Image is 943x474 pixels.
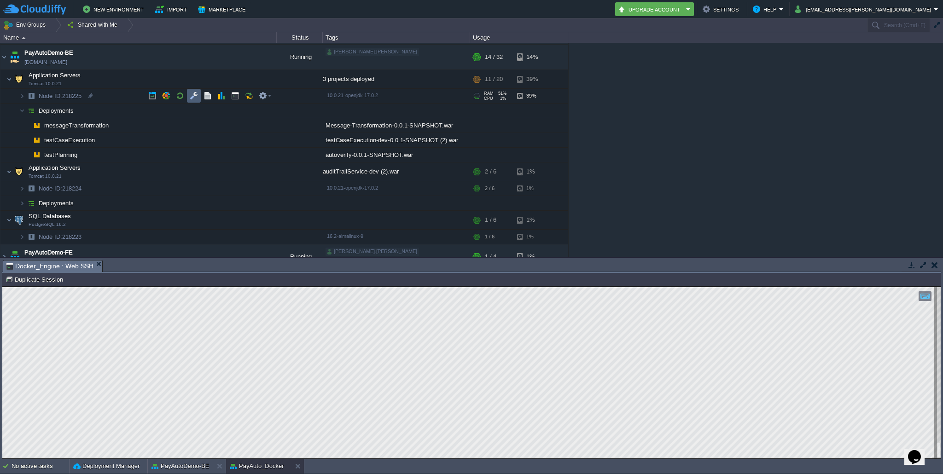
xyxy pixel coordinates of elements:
[471,32,568,43] div: Usage
[25,181,38,196] img: AMDAwAAAACH5BAEAAAAALAAAAAABAAEAAAICRAEAOw==
[8,244,21,269] img: AMDAwAAAACH5BAEAAAAALAAAAAABAAEAAAICRAEAOw==
[517,181,547,196] div: 1%
[904,437,934,465] iframe: chat widget
[19,181,25,196] img: AMDAwAAAACH5BAEAAAAALAAAAAABAAEAAAICRAEAOw==
[3,18,49,31] button: Env Groups
[277,45,323,69] div: Running
[43,151,79,159] a: testPlanning
[323,162,470,181] div: auditTrailService-dev (2).war
[277,32,322,43] div: Status
[485,230,495,244] div: 1 / 6
[323,148,470,162] div: autoverify-0.0.1-SNAPSHOT.war
[43,136,96,144] a: testCaseExecution
[39,185,62,192] span: Node ID:
[485,162,496,181] div: 2 / 6
[323,32,470,43] div: Tags
[323,70,470,88] div: 3 projects deployed
[38,107,75,115] a: Deployments
[6,162,12,181] img: AMDAwAAAACH5BAEAAAAALAAAAAABAAEAAAICRAEAOw==
[19,89,25,103] img: AMDAwAAAACH5BAEAAAAALAAAAAABAAEAAAICRAEAOw==
[517,230,547,244] div: 1%
[38,92,83,100] span: 218225
[67,18,121,31] button: Shared with Me
[155,4,190,15] button: Import
[19,196,25,210] img: AMDAwAAAACH5BAEAAAAALAAAAAABAAEAAAICRAEAOw==
[517,211,547,229] div: 1%
[753,4,779,15] button: Help
[83,4,146,15] button: New Environment
[0,244,8,269] img: AMDAwAAAACH5BAEAAAAALAAAAAABAAEAAAICRAEAOw==
[38,233,83,241] a: Node ID:218223
[485,244,496,269] div: 1 / 4
[6,260,93,272] span: Docker_Engine : Web SSH
[30,118,43,133] img: AMDAwAAAACH5BAEAAAAALAAAAAABAAEAAAICRAEAOw==
[25,196,38,210] img: AMDAwAAAACH5BAEAAAAALAAAAAABAAEAAAICRAEAOw==
[485,45,503,69] div: 14 / 32
[29,81,62,87] span: Tomcat 10.0.21
[29,222,66,227] span: PostgreSQL 16.2
[28,213,72,220] a: SQL DatabasesPostgreSQL 16.2
[43,121,110,129] a: messageTransformation
[25,118,30,133] img: AMDAwAAAACH5BAEAAAAALAAAAAABAAEAAAICRAEAOw==
[517,70,547,88] div: 39%
[198,4,248,15] button: Marketplace
[28,72,82,79] a: Application ServersTomcat 10.0.21
[277,244,323,269] div: Running
[0,45,8,69] img: AMDAwAAAACH5BAEAAAAALAAAAAABAAEAAAICRAEAOw==
[28,164,82,171] a: Application ServersTomcat 10.0.21
[517,162,547,181] div: 1%
[327,185,378,191] span: 10.0.21-openjdk-17.0.2
[28,212,72,220] span: SQL Databases
[3,4,66,15] img: CloudJiffy
[230,462,284,471] button: PayAuto_Docker
[517,244,547,269] div: 1%
[24,48,73,58] span: PayAutoDemo-BE
[24,248,73,257] a: PayAutoDemo-FE
[517,89,547,103] div: 39%
[6,211,12,229] img: AMDAwAAAACH5BAEAAAAALAAAAAABAAEAAAICRAEAOw==
[8,45,21,69] img: AMDAwAAAACH5BAEAAAAALAAAAAABAAEAAAICRAEAOw==
[703,4,741,15] button: Settings
[327,92,378,98] span: 10.0.21-openjdk-17.0.2
[6,70,12,88] img: AMDAwAAAACH5BAEAAAAALAAAAAABAAEAAAICRAEAOw==
[38,233,83,241] span: 218223
[25,133,30,147] img: AMDAwAAAACH5BAEAAAAALAAAAAABAAEAAAICRAEAOw==
[497,96,506,101] span: 1%
[24,58,67,67] a: [DOMAIN_NAME]
[39,233,62,240] span: Node ID:
[497,91,506,96] span: 51%
[30,133,43,147] img: AMDAwAAAACH5BAEAAAAALAAAAAABAAEAAAICRAEAOw==
[38,185,83,192] span: 218224
[151,462,210,471] button: PayAutoDemo-BE
[795,4,934,15] button: [EMAIL_ADDRESS][PERSON_NAME][DOMAIN_NAME]
[12,211,25,229] img: AMDAwAAAACH5BAEAAAAALAAAAAABAAEAAAICRAEAOw==
[1,32,276,43] div: Name
[485,211,496,229] div: 1 / 6
[618,4,683,15] button: Upgrade Account
[12,459,69,474] div: No active tasks
[323,133,470,147] div: testCaseExecution-dev-0.0.1-SNAPSHOT (2).war
[22,37,26,39] img: AMDAwAAAACH5BAEAAAAALAAAAAABAAEAAAICRAEAOw==
[38,199,75,207] a: Deployments
[327,233,363,239] span: 16.2-almalinux-9
[484,96,493,101] span: CPU
[29,173,62,179] span: Tomcat 10.0.21
[38,185,83,192] a: Node ID:218224
[19,230,25,244] img: AMDAwAAAACH5BAEAAAAALAAAAAABAAEAAAICRAEAOw==
[25,230,38,244] img: AMDAwAAAACH5BAEAAAAALAAAAAABAAEAAAICRAEAOw==
[25,89,38,103] img: AMDAwAAAACH5BAEAAAAALAAAAAABAAEAAAICRAEAOw==
[39,92,62,99] span: Node ID:
[19,104,25,118] img: AMDAwAAAACH5BAEAAAAALAAAAAABAAEAAAICRAEAOw==
[326,48,419,56] div: [PERSON_NAME].[PERSON_NAME]
[517,45,547,69] div: 14%
[323,118,470,133] div: Message-Transformation-0.0.1-SNAPSHOT.war
[484,91,494,96] span: RAM
[326,248,419,256] div: [PERSON_NAME].[PERSON_NAME]
[25,148,30,162] img: AMDAwAAAACH5BAEAAAAALAAAAAABAAEAAAICRAEAOw==
[28,71,82,79] span: Application Servers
